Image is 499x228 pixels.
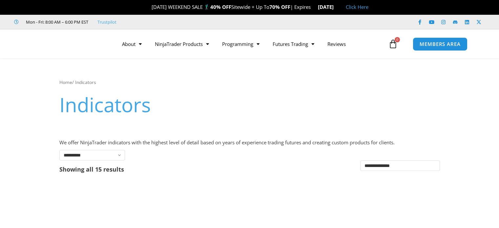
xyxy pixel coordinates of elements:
[148,36,216,52] a: NinjaTrader Products
[97,18,116,26] a: Trustpilot
[115,36,148,52] a: About
[266,36,321,52] a: Futures Trading
[311,5,316,10] img: ⌛
[24,18,88,26] span: Mon - Fri: 8:00 AM – 6:00 PM EST
[59,91,440,118] h1: Indicators
[146,5,151,10] img: 🎉
[420,42,461,47] span: MEMBERS AREA
[59,79,72,85] a: Home
[59,138,440,147] p: We offer NinjaTrader indicators with the highest level of detail based on years of experience tra...
[59,78,440,87] nav: Breadcrumb
[379,34,407,53] a: 0
[145,4,318,10] span: [DATE] WEEKEND SALE 🏌️‍♂️ Sitewide + Up To | Expires
[210,4,231,10] strong: 40% OFF
[413,37,468,51] a: MEMBERS AREA
[269,4,290,10] strong: 70% OFF
[318,4,339,10] strong: [DATE]
[346,4,368,10] a: Click Here
[24,32,95,56] img: LogoAI | Affordable Indicators – NinjaTrader
[395,37,400,42] span: 0
[334,5,339,10] img: 🏭
[115,36,387,52] nav: Menu
[216,36,266,52] a: Programming
[59,166,124,172] p: Showing all 15 results
[321,36,352,52] a: Reviews
[360,160,440,171] select: Shop order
